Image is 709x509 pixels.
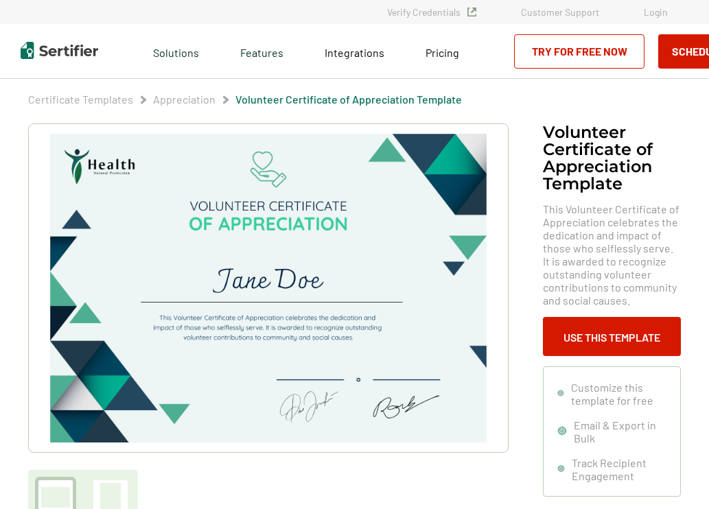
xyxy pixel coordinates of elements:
[153,93,216,106] a: Appreciation
[50,134,487,442] img: Volunteer Certificate of Appreciation Template
[235,93,462,106] a: Volunteer Certificate of Appreciation Template
[467,8,476,16] img: Verified
[571,381,666,407] span: Customize this template for free
[325,43,384,60] a: Integrations
[543,202,681,307] span: This Volunteer Certificate of Appreciation celebrates the dedication and impact of those who self...
[644,6,668,18] a: Login
[28,93,462,106] div: Breadcrumb
[543,123,681,192] h1: Volunteer Certificate of Appreciation Template
[153,43,199,60] span: Solutions
[514,34,644,69] a: Try for Free Now
[574,418,666,445] span: Email & Export in Bulk
[28,93,133,106] a: Certificate Templates
[240,43,283,60] span: Features
[543,317,681,356] button: Use This Template
[426,43,459,60] a: Pricing
[572,456,666,482] span: Track Recipient Engagement
[521,6,599,18] a: Customer Support
[387,6,476,18] a: Verify Credentials
[325,46,384,59] span: Integrations
[426,46,459,59] span: Pricing
[21,42,98,59] img: Sertifier | Digital Credentialing Platform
